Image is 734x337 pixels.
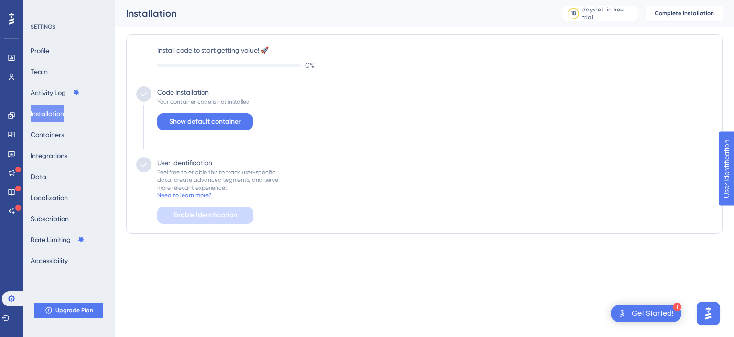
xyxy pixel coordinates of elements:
div: Installation [126,7,538,20]
button: Localization [31,189,68,206]
div: days left in free trial [582,6,635,21]
div: Get Started! [632,308,674,319]
button: Installation [31,105,64,122]
button: Subscription [31,210,69,227]
div: Need to learn more? [157,191,211,199]
span: Show default container [169,116,241,127]
span: 0 % [305,60,314,71]
span: Upgrade Plan [55,306,93,314]
button: Integrations [31,147,67,164]
div: Open Get Started! checklist, remaining modules: 1 [611,305,681,322]
button: Team [31,63,48,80]
button: Profile [31,42,49,59]
button: Complete Installation [646,6,723,21]
button: Show default container [157,113,253,130]
div: 1 [673,303,681,311]
div: User Identification [157,157,212,168]
div: Feel free to enable this to track user-specific data, create advanced segments, and serve more re... [157,168,278,191]
div: SETTINGS [31,23,108,31]
span: Enable Identification [173,210,237,221]
div: Code Installation [157,86,209,98]
iframe: UserGuiding AI Assistant Launcher [694,299,723,328]
button: Containers [31,126,64,143]
button: Activity Log [31,84,80,101]
button: Rate Limiting [31,231,85,248]
label: Install code to start getting value! 🚀 [157,44,712,56]
span: User Identification [8,2,66,14]
button: Accessibility [31,252,68,269]
button: Enable Identification [157,207,253,224]
img: launcher-image-alternative-text [616,308,628,319]
div: 18 [571,10,576,17]
span: Complete Installation [655,10,714,17]
button: Data [31,168,46,185]
button: Upgrade Plan [34,303,103,318]
div: Your container code is not installed [157,98,250,105]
